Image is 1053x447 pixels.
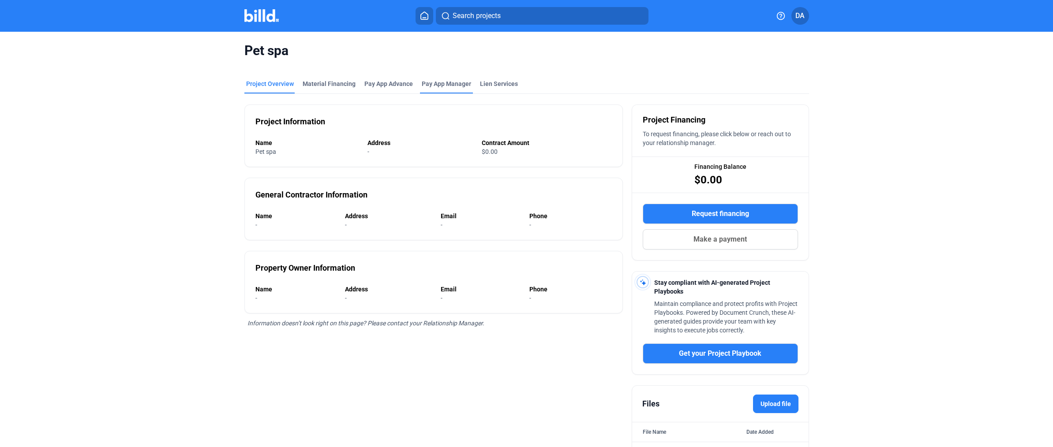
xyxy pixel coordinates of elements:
[643,130,791,146] span: To request financing, please click below or reach out to your relationship manager.
[436,7,648,25] button: Search projects
[746,428,798,436] div: Date Added
[643,114,705,126] span: Project Financing
[654,300,798,334] span: Maintain compliance and protect profits with Project Playbooks. Powered by Document Crunch, these...
[422,79,471,88] span: Pay App Manager
[482,138,612,147] div: Contract Amount
[529,212,611,220] div: Phone
[441,285,521,294] div: Email
[643,428,666,436] div: File Name
[255,148,276,155] span: Pet spa
[345,221,347,228] span: -
[453,11,501,21] span: Search projects
[255,221,257,228] span: -
[255,285,336,294] div: Name
[529,285,611,294] div: Phone
[795,11,805,21] span: DA
[643,229,798,250] button: Make a payment
[529,221,531,228] span: -
[255,115,325,128] div: Project Information
[529,294,531,302] span: -
[255,138,359,147] div: Name
[441,221,442,228] span: -
[654,279,770,295] span: Stay compliant with AI-generated Project Playbooks
[255,294,257,302] span: -
[244,42,809,59] span: Pet spa
[693,234,747,245] span: Make a payment
[694,162,746,171] span: Financing Balance
[642,398,660,410] div: Files
[247,320,484,327] span: Information doesn’t look right on this page? Please contact your Relationship Manager.
[480,79,518,88] div: Lien Services
[255,262,355,274] div: Property Owner Information
[441,212,521,220] div: Email
[441,294,442,302] span: -
[643,343,798,364] button: Get your Project Playbook
[692,209,749,219] span: Request financing
[367,138,473,147] div: Address
[345,294,347,302] span: -
[345,212,432,220] div: Address
[791,7,809,25] button: DA
[367,148,369,155] span: -
[255,212,336,220] div: Name
[244,9,279,22] img: Billd Company Logo
[345,285,432,294] div: Address
[246,79,294,88] div: Project Overview
[364,79,413,88] div: Pay App Advance
[753,395,798,413] label: Upload file
[694,173,722,187] span: $0.00
[679,348,761,359] span: Get your Project Playbook
[643,204,798,224] button: Request financing
[255,189,367,201] div: General Contractor Information
[482,148,498,155] span: $0.00
[303,79,356,88] div: Material Financing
